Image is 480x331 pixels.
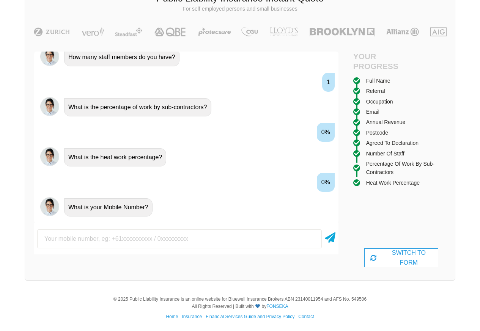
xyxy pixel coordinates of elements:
[40,197,59,216] img: Chatbot | PLI
[78,27,107,36] img: Vero | Public Liability Insurance
[206,314,294,319] a: Financial Services Guide and Privacy Policy
[238,27,261,36] img: CGU | Public Liability Insurance
[266,27,302,36] img: LLOYD's | Public Liability Insurance
[298,314,314,319] a: Contact
[366,139,419,147] div: Agreed to Declaration
[182,314,202,319] a: Insurance
[366,149,404,158] div: Number of staff
[64,198,153,216] div: What is your Mobile Number?
[366,87,385,95] div: Referral
[195,27,234,36] img: Protecsure | Public Liability Insurance
[366,129,388,137] div: Postcode
[166,314,178,319] a: Home
[307,27,378,36] img: Brooklyn | Public Liability Insurance
[30,27,73,36] img: Zurich | Public Liability Insurance
[366,108,379,116] div: Email
[64,148,166,166] div: What is the heat work percentage?
[322,73,335,92] div: 1
[366,97,393,106] div: Occupation
[364,248,438,267] div: SWITCH TO FORM
[366,179,420,187] div: Heat work percentage
[317,123,335,142] div: 0%
[366,160,449,177] div: Percentage of work by sub-contractors
[150,27,191,36] img: QBE | Public Liability Insurance
[427,27,450,36] img: AIG | Public Liability Insurance
[64,98,211,116] div: What is the percentage of work by sub-contractors?
[64,48,179,66] div: How many staff members do you have?
[317,173,335,192] div: 0%
[353,52,401,71] h4: Your Progress
[31,5,449,13] p: For self employed persons and small businesses
[366,77,390,85] div: Full Name
[37,229,322,248] input: Your mobile number, eg: +61xxxxxxxxxx / 0xxxxxxxxx
[40,47,59,66] img: Chatbot | PLI
[266,304,288,309] a: FONSEKA
[366,118,406,126] div: Annual Revenue
[382,27,423,36] img: Allianz | Public Liability Insurance
[40,147,59,166] img: Chatbot | PLI
[112,27,145,36] img: Steadfast | Public Liability Insurance
[40,97,59,116] img: Chatbot | PLI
